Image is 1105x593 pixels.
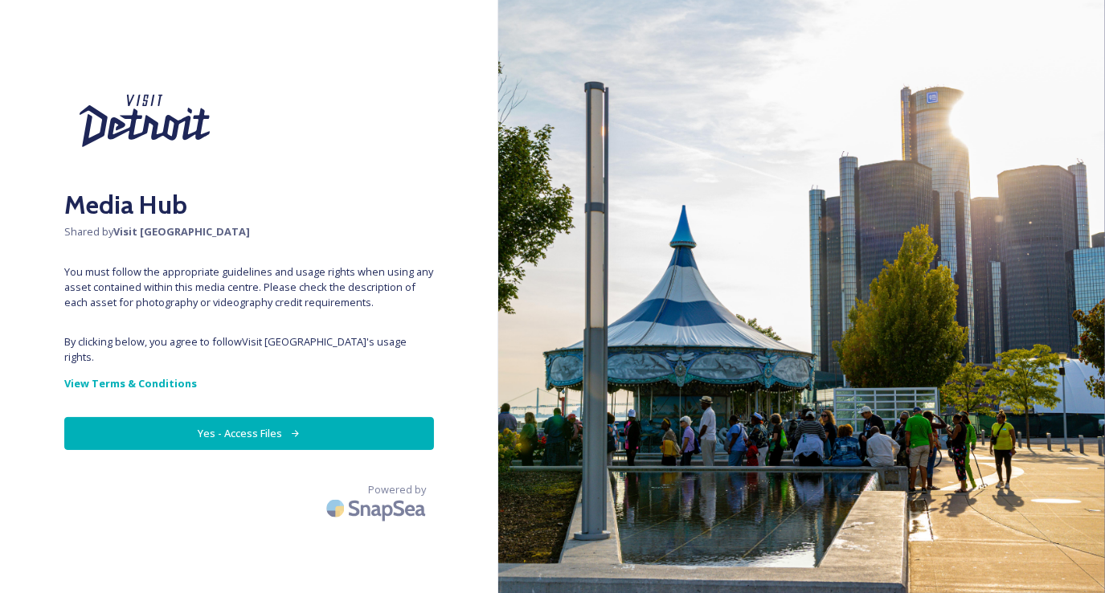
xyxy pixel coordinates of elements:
[113,224,250,239] strong: Visit [GEOGRAPHIC_DATA]
[64,417,434,450] button: Yes - Access Files
[64,64,225,178] img: Visit%20Detroit%20New%202024.svg
[64,186,434,224] h2: Media Hub
[321,489,434,527] img: SnapSea Logo
[368,482,426,497] span: Powered by
[64,374,434,393] a: View Terms & Conditions
[64,334,434,365] span: By clicking below, you agree to follow Visit [GEOGRAPHIC_DATA] 's usage rights.
[64,264,434,311] span: You must follow the appropriate guidelines and usage rights when using any asset contained within...
[64,224,434,239] span: Shared by
[64,376,197,391] strong: View Terms & Conditions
